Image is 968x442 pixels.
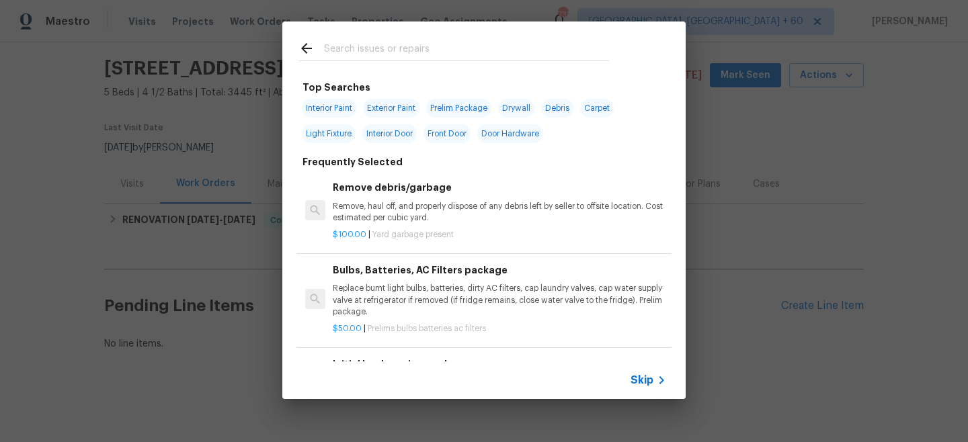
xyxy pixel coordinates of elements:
span: Light Fixture [302,124,356,143]
h6: Remove debris/garbage [333,180,666,195]
span: Exterior Paint [363,99,419,118]
span: Carpet [580,99,614,118]
span: Debris [541,99,573,118]
p: Remove, haul off, and properly dispose of any debris left by seller to offsite location. Cost est... [333,201,666,224]
span: Drywall [498,99,534,118]
h6: Top Searches [302,80,370,95]
span: Yard garbage present [372,230,454,238]
span: Prelims bulbs batteries ac filters [368,324,486,333]
span: Front Door [424,124,471,143]
h6: Bulbs, Batteries, AC Filters package [333,263,666,277]
p: | [333,229,666,240]
span: Skip [631,373,653,387]
span: $50.00 [333,324,362,333]
span: Interior Door [362,124,417,143]
span: Interior Paint [302,99,356,118]
h6: Initial landscaping package [333,357,666,371]
span: $100.00 [333,230,366,238]
p: | [333,323,666,335]
span: Door Hardware [477,124,543,143]
input: Search issues or repairs [324,40,609,60]
p: Replace burnt light bulbs, batteries, dirty AC filters, cap laundry valves, cap water supply valv... [333,283,666,317]
h6: Frequently Selected [302,154,403,169]
span: Prelim Package [426,99,491,118]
